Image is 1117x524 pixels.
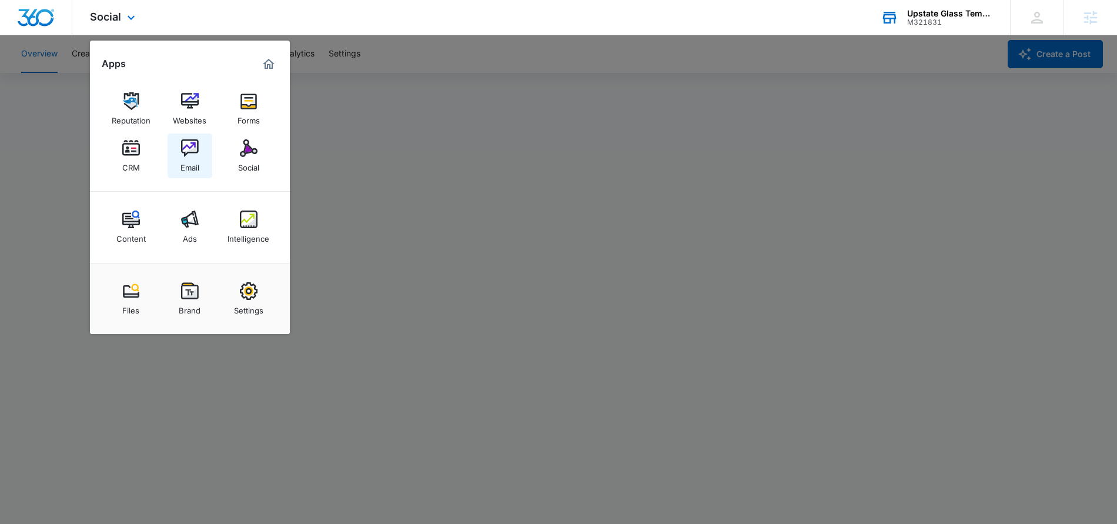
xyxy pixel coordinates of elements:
[122,157,140,172] div: CRM
[907,18,993,26] div: account id
[122,300,139,315] div: Files
[173,110,206,125] div: Websites
[109,133,153,178] a: CRM
[112,110,151,125] div: Reputation
[168,133,212,178] a: Email
[183,228,197,243] div: Ads
[168,276,212,321] a: Brand
[168,86,212,131] a: Websites
[226,86,271,131] a: Forms
[228,228,269,243] div: Intelligence
[116,228,146,243] div: Content
[226,133,271,178] a: Social
[238,110,260,125] div: Forms
[179,300,200,315] div: Brand
[234,300,263,315] div: Settings
[180,157,199,172] div: Email
[259,55,278,74] a: Marketing 360® Dashboard
[109,205,153,249] a: Content
[226,276,271,321] a: Settings
[90,11,121,23] span: Social
[168,205,212,249] a: Ads
[226,205,271,249] a: Intelligence
[238,157,259,172] div: Social
[907,9,993,18] div: account name
[102,58,126,69] h2: Apps
[109,86,153,131] a: Reputation
[109,276,153,321] a: Files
